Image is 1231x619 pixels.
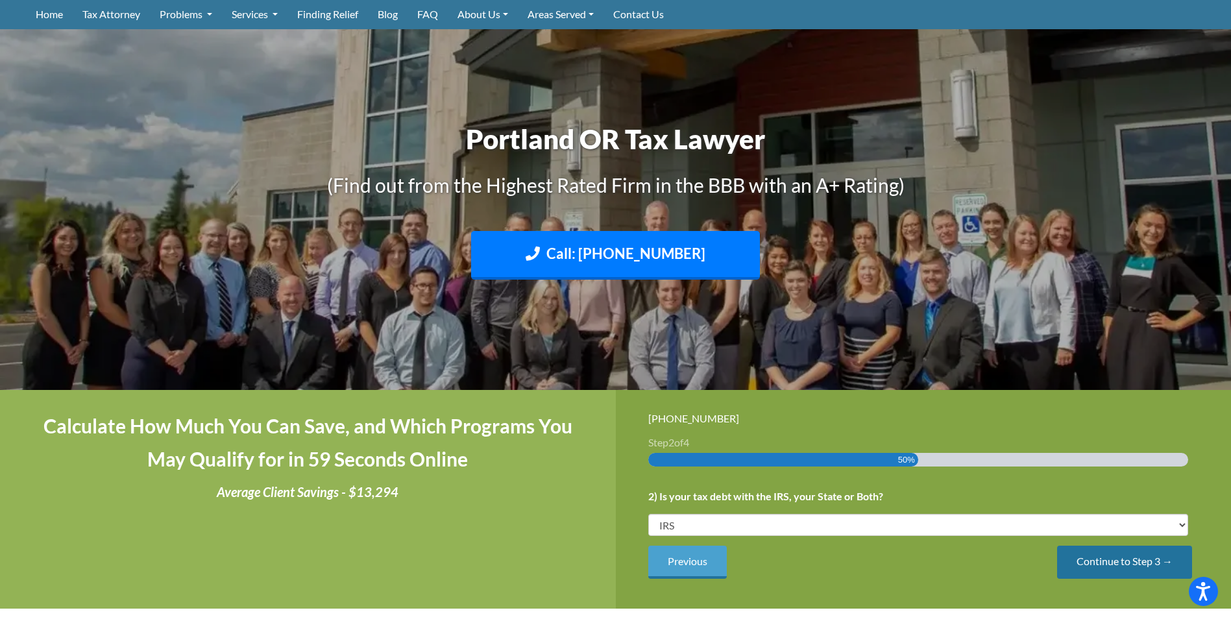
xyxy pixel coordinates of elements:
span: 2 [668,436,674,448]
label: 2) Is your tax debt with the IRS, your State or Both? [648,490,883,504]
input: Continue to Step 3 → [1057,546,1192,579]
h4: Calculate How Much You Can Save, and Which Programs You May Qualify for in 59 Seconds Online [32,409,583,476]
span: 4 [683,436,689,448]
a: Call: [PHONE_NUMBER] [471,231,760,280]
span: 50% [898,453,915,467]
div: [PHONE_NUMBER] [648,409,1199,427]
i: Average Client Savings - $13,294 [217,484,398,500]
h1: Portland OR Tax Lawyer [256,120,976,158]
h3: (Find out from the Highest Rated Firm in the BBB with an A+ Rating) [256,171,976,199]
h3: Step of [648,437,1199,448]
input: Previous [648,546,727,579]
